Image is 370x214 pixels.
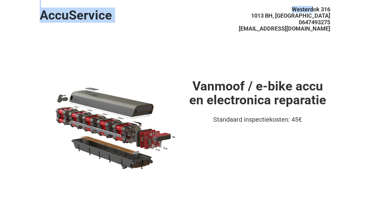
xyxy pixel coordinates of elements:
[251,12,330,19] span: 1013 BH, [GEOGRAPHIC_DATA]
[213,116,302,123] span: Standaard inspectiekosten: 45€
[185,79,330,107] h1: Vanmoof / e-bike accu en electronica reparatie
[40,79,185,176] img: battery.webp
[40,8,185,22] h1: AccuService
[299,19,330,26] span: 0647493275
[239,25,330,32] span: [EMAIL_ADDRESS][DOMAIN_NAME]
[292,6,330,13] span: Westerdok 316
